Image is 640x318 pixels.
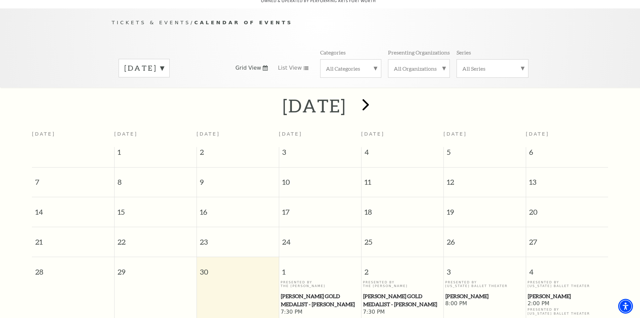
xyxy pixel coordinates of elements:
span: 6 [526,147,608,161]
span: 1 [115,147,197,161]
span: 14 [32,197,114,220]
span: [DATE] [526,131,549,137]
p: Categories [320,49,346,56]
p: Presented By [US_STATE] Ballet Theater [527,280,606,288]
span: 3 [444,257,526,280]
span: 4 [526,257,608,280]
span: 17 [279,197,361,220]
span: 4 [361,147,443,161]
label: All Organizations [394,65,444,72]
p: / [112,19,528,27]
span: [DATE] [361,131,385,137]
span: 8 [115,168,197,191]
span: Tickets & Events [112,20,191,25]
span: [DATE] [114,131,138,137]
span: 29 [115,257,197,280]
span: 2:00 PM [527,300,606,308]
label: All Series [462,65,523,72]
p: Presented By [US_STATE] Ballet Theater [527,308,606,315]
span: 23 [197,227,279,250]
button: next [352,94,377,118]
span: 2 [361,257,443,280]
span: 13 [526,168,608,191]
span: 30 [197,257,279,280]
span: 7:30 PM [363,309,442,316]
span: 22 [115,227,197,250]
span: [PERSON_NAME] Gold Medalist - [PERSON_NAME] [281,292,359,309]
span: 12 [444,168,526,191]
p: Presented By The [PERSON_NAME] [281,280,359,288]
span: 11 [361,168,443,191]
span: 7:30 PM [281,309,359,316]
span: 3 [279,147,361,161]
span: [DATE] [279,131,302,137]
span: [DATE] [197,131,220,137]
span: Calendar of Events [194,20,293,25]
span: [PERSON_NAME] Gold Medalist - [PERSON_NAME] [363,292,441,309]
span: 8:00 PM [445,300,524,308]
span: 24 [279,227,361,250]
p: Presented By The [PERSON_NAME] [363,280,442,288]
p: Presented By [US_STATE] Ballet Theater [445,280,524,288]
span: 25 [361,227,443,250]
span: 20 [526,197,608,220]
span: 7 [32,168,114,191]
span: [PERSON_NAME] [528,292,606,301]
span: 19 [444,197,526,220]
span: 2 [197,147,279,161]
span: 21 [32,227,114,250]
span: [PERSON_NAME] [445,292,524,301]
span: 18 [361,197,443,220]
p: Series [457,49,471,56]
th: [DATE] [32,127,114,147]
span: 1 [279,257,361,280]
span: 27 [526,227,608,250]
label: [DATE] [124,63,164,73]
p: Presenting Organizations [388,49,450,56]
span: 26 [444,227,526,250]
span: 9 [197,168,279,191]
span: 16 [197,197,279,220]
span: 28 [32,257,114,280]
label: All Categories [326,65,376,72]
span: 5 [444,147,526,161]
span: Grid View [236,64,261,72]
span: 15 [115,197,197,220]
span: [DATE] [443,131,467,137]
span: 10 [279,168,361,191]
h2: [DATE] [283,95,346,116]
span: List View [278,64,302,72]
div: Accessibility Menu [618,299,633,314]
